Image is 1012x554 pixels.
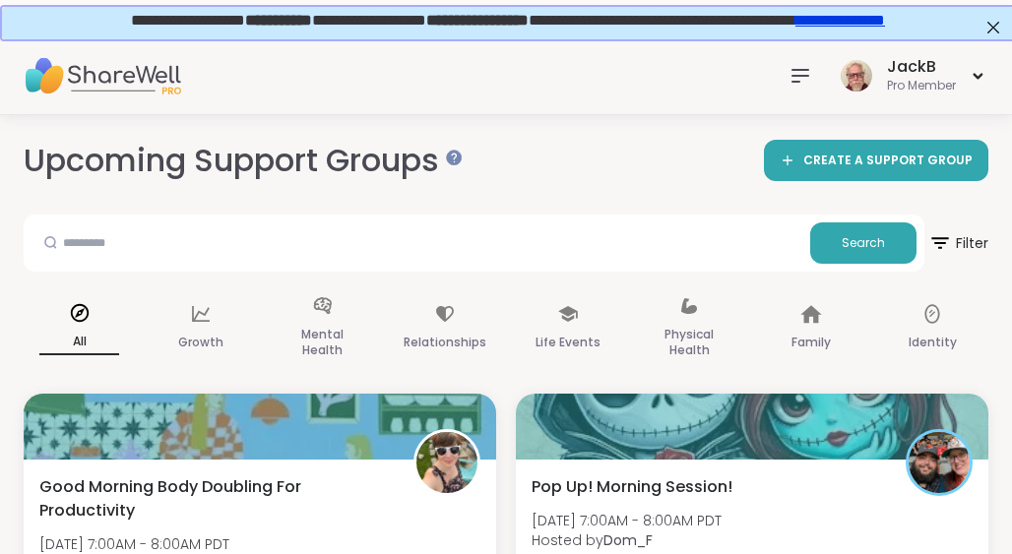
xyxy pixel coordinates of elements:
[887,56,956,78] div: JackB
[810,222,917,264] button: Search
[791,331,831,354] p: Family
[887,78,956,94] div: Pro Member
[178,331,223,354] p: Growth
[603,530,653,550] b: Dom_F
[841,60,872,92] img: JackB
[928,219,988,267] span: Filter
[39,475,392,523] span: Good Morning Body Doubling For Productivity
[416,432,477,493] img: Adrienne_QueenOfTheDawn
[39,330,119,355] p: All
[24,139,455,183] h2: Upcoming Support Groups
[532,530,722,550] span: Hosted by
[909,331,957,354] p: Identity
[842,234,885,252] span: Search
[39,534,229,554] span: [DATE] 7:00AM - 8:00AM PDT
[283,323,362,362] p: Mental Health
[650,323,729,362] p: Physical Health
[536,331,601,354] p: Life Events
[532,511,722,530] span: [DATE] 7:00AM - 8:00AM PDT
[532,475,732,499] span: Pop Up! Morning Session!
[909,432,970,493] img: Dom_F
[446,150,462,165] iframe: Spotlight
[24,41,181,110] img: ShareWell Nav Logo
[803,153,973,169] span: CREATE A SUPPORT GROUP
[928,215,988,272] button: Filter
[764,140,988,181] a: CREATE A SUPPORT GROUP
[404,331,486,354] p: Relationships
